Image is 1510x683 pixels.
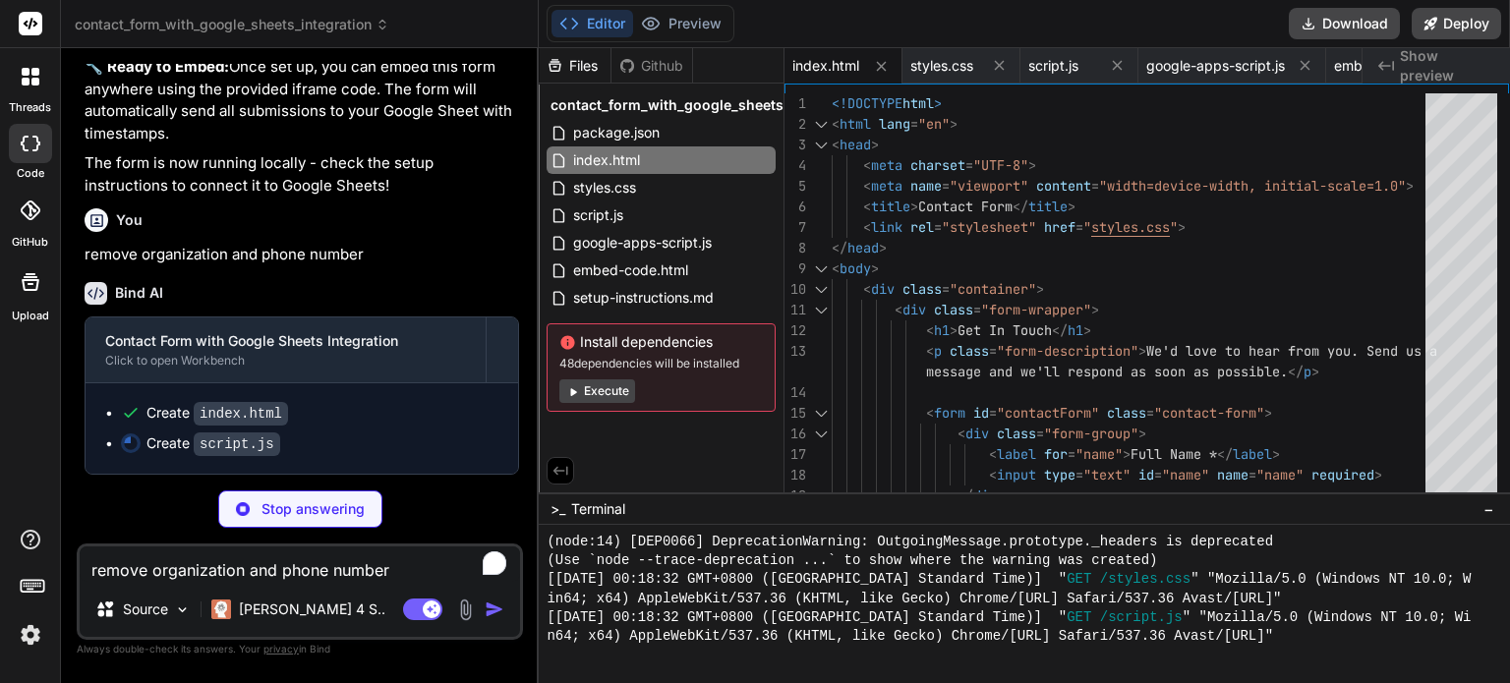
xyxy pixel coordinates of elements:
[989,445,997,463] span: <
[784,114,806,135] div: 2
[1483,499,1494,519] span: −
[1036,425,1044,442] span: =
[571,203,625,227] span: script.js
[840,115,871,133] span: html
[973,486,997,504] span: div
[1272,445,1280,463] span: >
[918,198,1013,215] span: Contact Form
[840,259,871,277] span: body
[950,115,958,133] span: >
[1154,404,1264,422] span: "contact-form"
[1044,218,1075,236] span: href
[950,177,1028,195] span: "viewport"
[950,342,989,360] span: class
[792,56,859,76] span: index.html
[784,320,806,341] div: 12
[105,331,466,351] div: Contact Form with Google Sheets Integration
[1249,466,1256,484] span: =
[1217,466,1249,484] span: name
[559,379,635,403] button: Execute
[552,10,633,37] button: Editor
[1091,301,1099,318] span: >
[808,258,834,279] div: Click to collapse the range.
[958,425,965,442] span: <
[997,342,1138,360] span: "form-description"
[1068,198,1075,215] span: >
[559,356,763,371] span: 48 dependencies will be installed
[571,121,662,144] span: package.json
[942,177,950,195] span: =
[1083,321,1091,339] span: >
[1162,466,1209,484] span: "name"
[832,94,902,112] span: <!DOCTYPE
[1068,445,1075,463] span: =
[547,570,1067,589] span: [[DATE] 00:18:32 GMT+0800 ([GEOGRAPHIC_DATA] Standard Time)] "
[547,608,1067,627] span: [[DATE] 00:18:32 GMT+0800 ([GEOGRAPHIC_DATA] Standard Time)] "
[973,156,1028,174] span: "UTF-8"
[784,176,806,197] div: 5
[910,198,918,215] span: >
[910,56,973,76] span: styles.css
[808,114,834,135] div: Click to collapse the range.
[1138,342,1146,360] span: >
[784,93,806,114] div: 1
[1107,404,1146,422] span: class
[1028,56,1078,76] span: script.js
[784,135,806,155] div: 3
[80,546,520,582] textarea: To enrich screen reader interactions, please activate Accessibility in Grammarly extension settings
[1233,445,1272,463] span: label
[784,341,806,362] div: 13
[832,259,840,277] span: <
[75,15,389,34] span: contact_form_with_google_sheets_integration
[1083,466,1131,484] span: "text"
[1289,8,1400,39] button: Download
[1083,218,1091,236] span: "
[784,424,806,444] div: 16
[1044,445,1068,463] span: for
[973,301,981,318] span: =
[808,279,834,300] div: Click to collapse the range.
[1052,321,1068,339] span: </
[547,627,1273,646] span: n64; x64) AppleWebKit/537.36 (KHTML, like Gecko) Chrome/[URL] Safari/537.36 Avast/[URL]"
[832,239,847,256] span: </
[942,218,1036,236] span: "stylesheet"
[863,198,871,215] span: <
[784,238,806,258] div: 8
[146,433,280,454] div: Create
[871,177,902,195] span: meta
[784,465,806,485] div: 18
[1028,198,1068,215] span: title
[784,258,806,279] div: 9
[784,197,806,217] div: 6
[1170,218,1178,236] span: "
[863,156,871,174] span: <
[1100,570,1191,589] span: /styles.css
[1311,466,1374,484] span: required
[1334,56,1449,76] span: embed-code.html
[1256,466,1304,484] span: "name"
[77,640,523,658] p: Always double-check its answers. Your in Bind
[832,115,840,133] span: <
[1288,363,1304,380] span: </
[997,486,1005,504] span: >
[86,317,486,382] button: Contact Form with Google Sheets IntegrationClick to open Workbench
[863,218,871,236] span: <
[485,599,504,619] img: icon
[871,198,910,215] span: title
[551,95,865,115] span: contact_form_with_google_sheets_integration
[950,321,958,339] span: >
[547,590,1281,608] span: in64; x64) AppleWebKit/537.36 (KHTML, like Gecko) Chrome/[URL] Safari/537.36 Avast/[URL]"
[902,301,926,318] span: div
[1131,445,1217,463] span: Full Name *
[910,177,942,195] span: name
[1138,425,1146,442] span: >
[784,403,806,424] div: 15
[808,135,834,155] div: Click to collapse the range.
[85,56,519,144] p: Once set up, you can embed this form anywhere using the provided iframe code. The form will autom...
[926,363,1288,380] span: message and we'll respond as soon as possible.
[1311,363,1319,380] span: >
[965,425,989,442] span: div
[12,234,48,251] label: GitHub
[871,156,902,174] span: meta
[1146,342,1437,360] span: We'd love to hear from you. Send us a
